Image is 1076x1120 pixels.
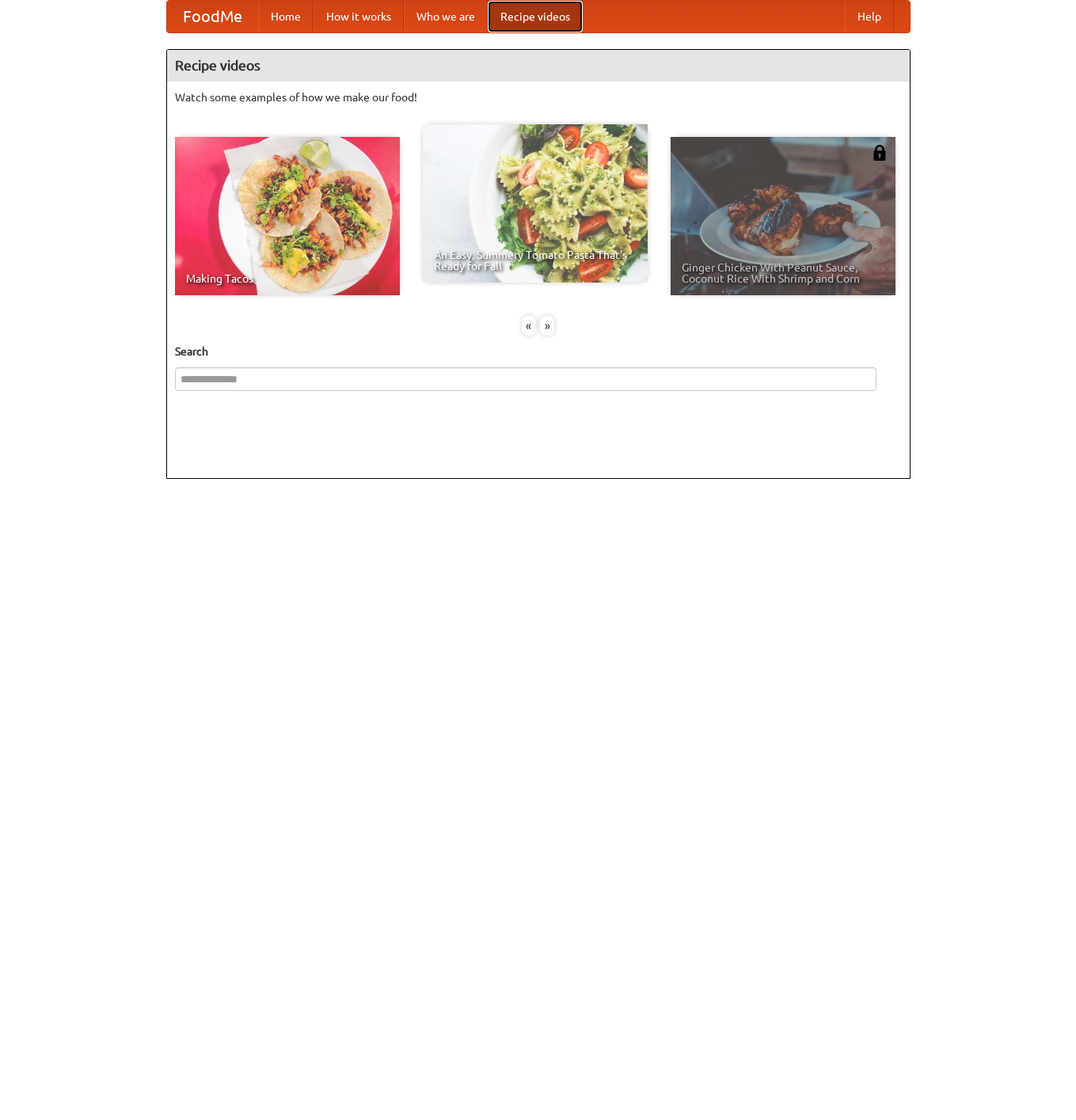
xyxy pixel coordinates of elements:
span: An Easy, Summery Tomato Pasta That's Ready for Fall [434,249,637,271]
a: How it works [314,1,404,32]
a: Making Tacos [175,137,400,295]
a: Home [258,1,314,32]
img: 483408.png [872,145,888,161]
a: Who we are [404,1,488,32]
a: An Easy, Summery Tomato Pasta That's Ready for Fall [423,124,648,283]
h4: Recipe videos [167,50,910,82]
p: Watch some examples of how we make our food! [175,89,902,105]
span: Making Tacos [186,273,389,284]
div: « [522,316,536,336]
a: Help [845,1,894,32]
a: FoodMe [167,1,258,32]
h5: Search [175,344,902,359]
div: » [540,316,554,336]
a: Recipe videos [488,1,583,32]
